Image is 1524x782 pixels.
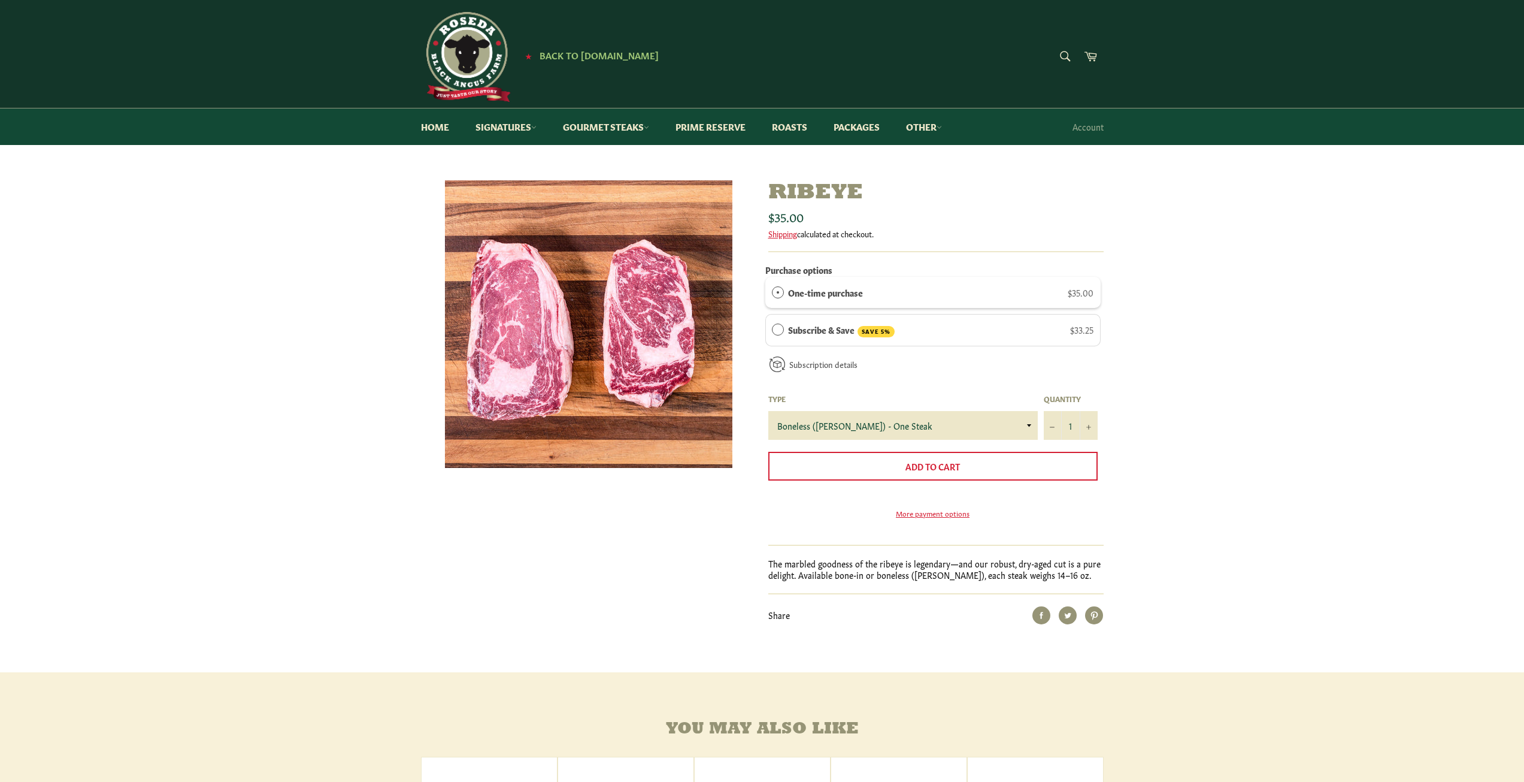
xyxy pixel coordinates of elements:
button: Increase item quantity by one [1080,411,1098,440]
a: Home [409,108,461,145]
label: One-time purchase [788,286,863,299]
a: Other [894,108,954,145]
img: Roseda Beef [421,12,511,102]
div: Subscribe & Save [772,323,784,336]
span: Add to Cart [905,460,960,472]
span: SAVE 5% [858,326,895,337]
a: ★ Back to [DOMAIN_NAME] [519,51,659,61]
div: One-time purchase [772,286,784,299]
h4: You may also like [421,720,1104,739]
a: Packages [822,108,892,145]
p: The marbled goodness of the ribeye is legendary—and our robust, dry-aged cut is a pure delight. A... [768,558,1104,581]
span: Share [768,609,790,621]
a: Gourmet Steaks [551,108,661,145]
span: $35.00 [768,208,804,225]
a: More payment options [768,508,1098,518]
h1: Ribeye [768,180,1104,206]
div: calculated at checkout. [768,228,1104,239]
a: Shipping [768,228,797,239]
span: $33.25 [1070,324,1093,336]
a: Roasts [760,108,819,145]
a: Signatures [463,108,549,145]
button: Add to Cart [768,452,1098,481]
label: Purchase options [765,264,832,276]
span: $35.00 [1068,286,1093,298]
img: Ribeye [445,180,732,468]
button: Reduce item quantity by one [1044,411,1062,440]
label: Type [768,394,1038,404]
span: ★ [525,51,532,61]
a: Prime Reserve [663,108,758,145]
a: Account [1067,109,1110,144]
label: Subscribe & Save [788,323,895,337]
span: Back to [DOMAIN_NAME] [540,49,659,61]
a: Subscription details [789,358,858,370]
label: Quantity [1044,394,1098,404]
